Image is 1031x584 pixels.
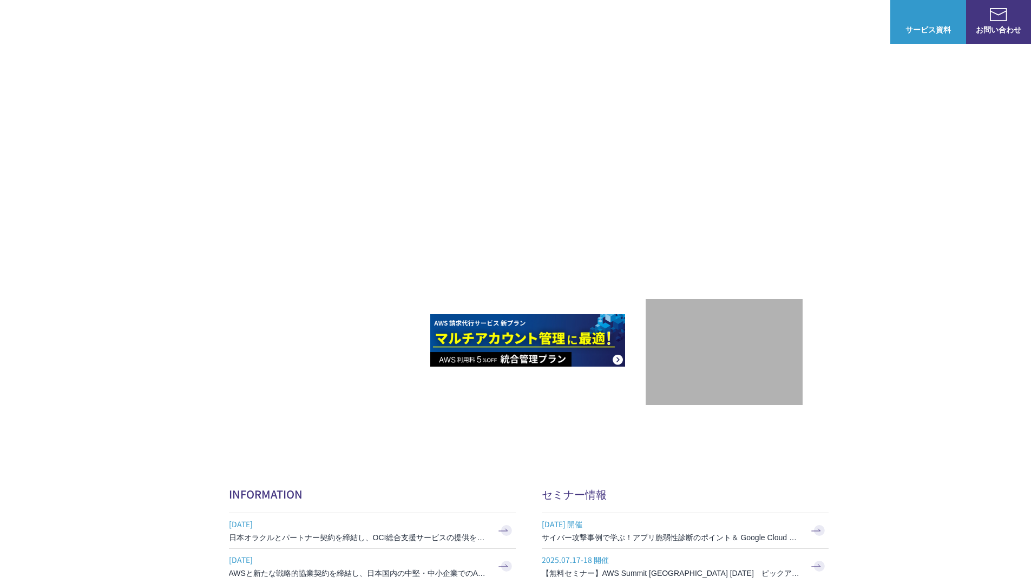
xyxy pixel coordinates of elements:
img: AWS総合支援サービス C-Chorus サービス資料 [920,8,937,21]
a: [DATE] 日本オラクルとパートナー契約を締結し、OCI総合支援サービスの提供を開始 [229,513,516,548]
a: 導入事例 [734,16,765,28]
h3: 日本オラクルとパートナー契約を締結し、OCI総合支援サービスの提供を開始 [229,532,489,543]
h3: 【無料セミナー】AWS Summit [GEOGRAPHIC_DATA] [DATE] ピックアップセッション [542,568,802,579]
h2: INFORMATION [229,486,516,502]
a: AWS総合支援サービス C-Chorus NHN テコラスAWS総合支援サービス [16,9,203,35]
h2: セミナー情報 [542,486,829,502]
p: サービス [563,16,605,28]
span: [DATE] [229,552,489,568]
img: お問い合わせ [990,8,1007,21]
span: 2025.07.17-18 開催 [542,552,802,568]
p: 業種別ソリューション [626,16,713,28]
p: 最上位プレミアティア サービスパートナー [662,208,786,250]
img: AWSとの戦略的協業契約 締結 [229,314,424,367]
p: AWSの導入からコスト削減、 構成・運用の最適化からデータ活用まで 規模や業種業態を問わない マネージドサービスで [229,120,646,167]
p: 強み [516,16,542,28]
img: AWSプレミアティアサービスパートナー [675,98,773,195]
span: NHN テコラス AWS総合支援サービス [124,10,203,33]
span: [DATE] [229,516,489,532]
h1: AWS ジャーニーの 成功を実現 [229,178,646,282]
a: [DATE] 開催 サイバー攻撃事例で学ぶ！アプリ脆弱性診断のポイント＆ Google Cloud セキュリティ対策 [542,513,829,548]
h3: サイバー攻撃事例で学ぶ！アプリ脆弱性診断のポイント＆ Google Cloud セキュリティ対策 [542,532,802,543]
img: 契約件数 [667,315,781,394]
a: 2025.07.17-18 開催 【無料セミナー】AWS Summit [GEOGRAPHIC_DATA] [DATE] ピックアップセッション [542,549,829,584]
img: AWS請求代行サービス 統合管理プラン [430,314,625,367]
span: [DATE] 開催 [542,516,802,532]
span: サービス資料 [890,24,966,35]
h3: AWSと新たな戦略的協業契約を締結し、日本国内の中堅・中小企業でのAWS活用を加速 [229,568,489,579]
a: ログイン [849,16,879,28]
a: [DATE] AWSと新たな戦略的協業契約を締結し、日本国内の中堅・中小企業でのAWS活用を加速 [229,549,516,584]
p: ナレッジ [786,16,828,28]
em: AWS [712,208,736,224]
span: お問い合わせ [966,24,1031,35]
